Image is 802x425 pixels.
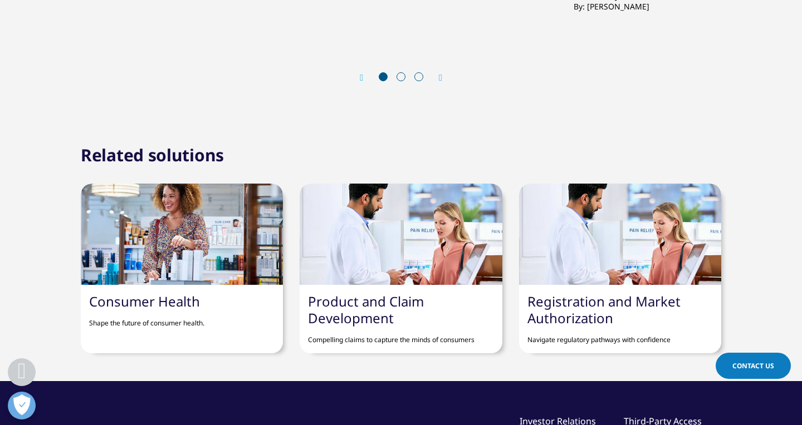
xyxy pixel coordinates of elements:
[732,361,774,370] span: Contact Us
[8,392,36,419] button: Open Preferences
[81,144,224,166] h2: Related solutions
[716,353,791,379] a: Contact Us
[428,72,442,83] div: Next slide
[308,327,493,345] p: Compelling claims to capture the minds of consumers
[527,292,681,327] a: Registration and Market Authorization
[308,292,424,327] a: Product and Claim Development
[89,292,200,310] a: Consumer Health
[527,327,713,345] p: Navigate regulatory pathways with confidence
[360,72,374,83] div: Previous slide
[574,1,730,12] div: By: [PERSON_NAME]
[89,310,275,328] p: Shape the future of consumer health.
